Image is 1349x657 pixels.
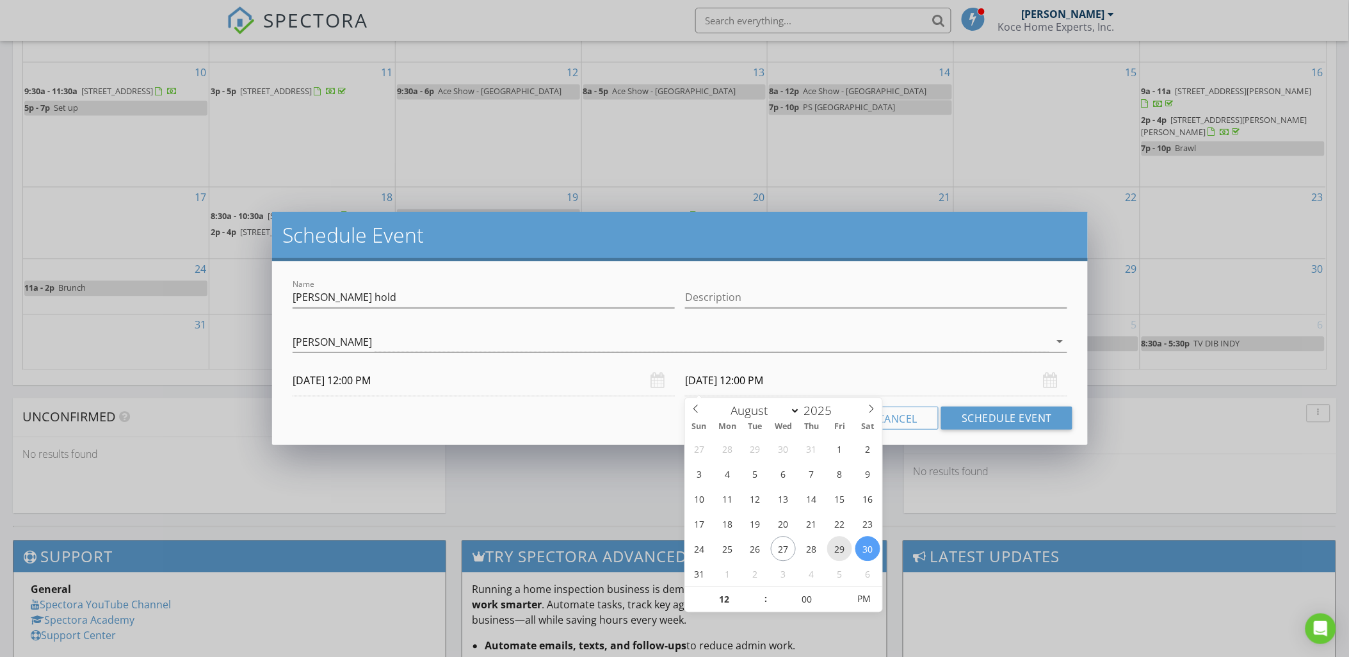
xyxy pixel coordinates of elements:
span: August 8, 2025 [827,462,852,487]
span: August 12, 2025 [743,487,768,512]
span: August 22, 2025 [827,512,852,537]
span: August 21, 2025 [799,512,824,537]
span: August 31, 2025 [686,562,711,587]
span: August 11, 2025 [715,487,739,512]
span: August 15, 2025 [827,487,852,512]
button: Schedule Event [941,407,1072,430]
span: Sun [685,423,713,432]
span: Thu [798,423,826,432]
span: August 2, 2025 [855,437,880,462]
span: Fri [826,423,854,432]
span: August 9, 2025 [855,462,880,487]
span: August 20, 2025 [771,512,796,537]
span: August 1, 2025 [827,437,852,462]
span: September 3, 2025 [771,562,796,587]
span: August 18, 2025 [715,512,739,537]
span: August 23, 2025 [855,512,880,537]
input: Select date [293,365,675,396]
span: August 27, 2025 [771,537,796,562]
span: September 2, 2025 [743,562,768,587]
span: Mon [713,423,741,432]
span: : [764,587,768,612]
span: August 3, 2025 [686,462,711,487]
span: August 30, 2025 [855,537,880,562]
span: August 7, 2025 [799,462,824,487]
span: September 4, 2025 [799,562,824,587]
h2: Schedule Event [282,222,1078,248]
span: September 1, 2025 [715,562,739,587]
span: August 19, 2025 [743,512,768,537]
span: August 13, 2025 [771,487,796,512]
span: July 30, 2025 [771,437,796,462]
button: Cancel [857,407,939,430]
span: August 24, 2025 [686,537,711,562]
span: Tue [741,423,770,432]
i: arrow_drop_down [1052,334,1067,349]
span: August 28, 2025 [799,537,824,562]
input: Year [800,403,843,419]
span: Sat [854,423,882,432]
span: August 25, 2025 [715,537,739,562]
span: August 29, 2025 [827,537,852,562]
span: July 28, 2025 [715,437,739,462]
span: July 27, 2025 [686,437,711,462]
div: Open Intercom Messenger [1305,613,1336,644]
span: August 14, 2025 [799,487,824,512]
span: September 6, 2025 [855,562,880,587]
span: August 6, 2025 [771,462,796,487]
span: August 17, 2025 [686,512,711,537]
input: Select date [685,365,1067,396]
span: July 31, 2025 [799,437,824,462]
span: Click to toggle [846,587,882,612]
div: [PERSON_NAME] [293,336,372,348]
span: August 10, 2025 [686,487,711,512]
span: August 4, 2025 [715,462,739,487]
span: September 5, 2025 [827,562,852,587]
span: Wed [770,423,798,432]
span: August 5, 2025 [743,462,768,487]
span: August 26, 2025 [743,537,768,562]
span: July 29, 2025 [743,437,768,462]
span: August 16, 2025 [855,487,880,512]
